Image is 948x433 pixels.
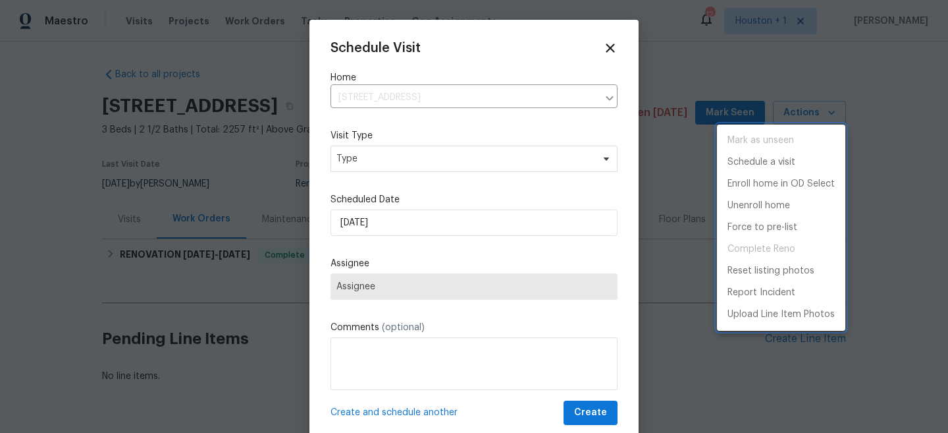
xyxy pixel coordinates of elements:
[727,221,797,235] p: Force to pre-list
[727,177,835,191] p: Enroll home in OD Select
[727,308,835,322] p: Upload Line Item Photos
[727,156,795,169] p: Schedule a visit
[727,264,814,278] p: Reset listing photos
[727,286,795,300] p: Report Incident
[727,199,790,213] p: Unenroll home
[717,239,845,260] span: Project is already completed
